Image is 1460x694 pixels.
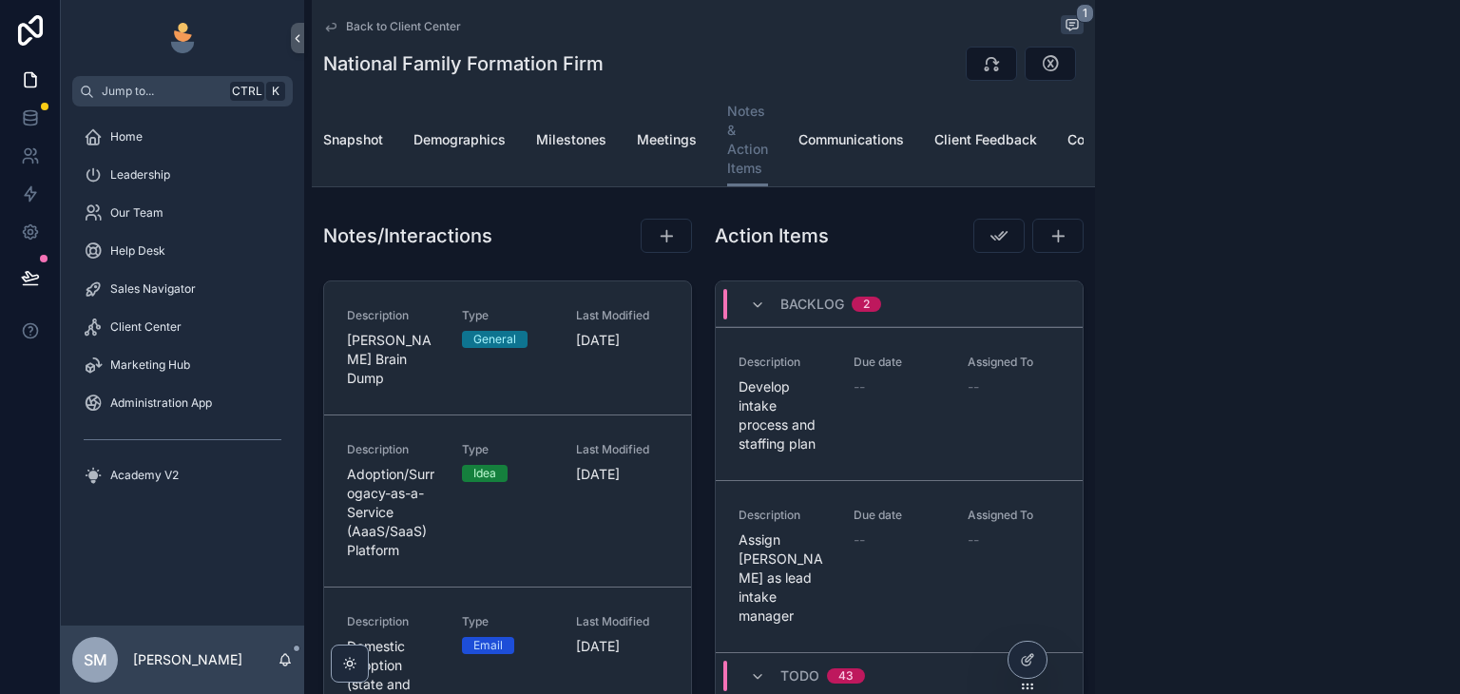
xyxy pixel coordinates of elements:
a: DescriptionDevelop intake process and staffing planDue date--Assigned To-- [716,327,1083,480]
a: Coverage [1067,123,1128,161]
span: Ctrl [230,82,264,101]
span: Type [462,614,554,629]
p: [PERSON_NAME] [133,650,242,669]
h1: Notes/Interactions [323,222,492,249]
h1: Action Items [715,222,829,249]
span: Description [347,308,439,323]
span: [PERSON_NAME] Brain Dump [347,331,439,388]
span: K [268,84,283,99]
span: Demographics [413,130,506,149]
a: Back to Client Center [323,19,461,34]
div: General [473,331,516,348]
a: Client Feedback [934,123,1037,161]
span: Description [347,442,439,457]
a: Description[PERSON_NAME] Brain DumpTypeGeneralLast Modified[DATE] [324,281,691,414]
div: Email [473,637,503,654]
a: Snapshot [323,123,383,161]
span: -- [968,530,979,549]
span: Due date [854,355,946,370]
span: Last Modified [576,614,668,629]
span: Home [110,129,143,145]
h1: National Family Formation Firm [323,50,604,77]
span: Type [462,442,554,457]
a: Administration App [72,386,293,420]
span: Todo [780,666,819,685]
span: Due date [854,508,946,523]
a: DescriptionAssign [PERSON_NAME] as lead intake managerDue date--Assigned To-- [716,480,1083,652]
span: Develop intake process and staffing plan [739,377,831,453]
span: Assigned To [968,355,1060,370]
div: 2 [863,297,870,312]
a: Help Desk [72,234,293,268]
span: 1 [1076,4,1094,23]
p: [DATE] [576,637,620,656]
span: Leadership [110,167,170,183]
span: Sales Navigator [110,281,196,297]
span: Notes & Action Items [727,102,768,178]
span: Communications [798,130,904,149]
span: Snapshot [323,130,383,149]
p: [DATE] [576,465,620,484]
a: DescriptionAdoption/Surrogacy-as-a-Service (AaaS/SaaS) PlatformTypeIdeaLast Modified[DATE] [324,414,691,587]
a: Demographics [413,123,506,161]
span: Description [347,614,439,629]
a: Milestones [536,123,606,161]
span: Meetings [637,130,697,149]
a: Our Team [72,196,293,230]
button: Jump to...CtrlK [72,76,293,106]
span: Description [739,355,831,370]
button: 1 [1061,15,1084,38]
span: Marketing Hub [110,357,190,373]
span: Adoption/Surrogacy-as-a-Service (AaaS/SaaS) Platform [347,465,439,560]
span: Backlog [780,295,844,314]
div: 43 [838,668,854,684]
span: Jump to... [102,84,222,99]
a: Communications [798,123,904,161]
a: Leadership [72,158,293,192]
a: Notes & Action Items [727,94,768,187]
span: Last Modified [576,442,668,457]
span: Milestones [536,130,606,149]
span: Academy V2 [110,468,179,483]
a: Marketing Hub [72,348,293,382]
a: Sales Navigator [72,272,293,306]
a: Client Center [72,310,293,344]
span: Description [739,508,831,523]
p: [DATE] [576,331,620,350]
span: Assigned To [968,508,1060,523]
span: Back to Client Center [346,19,461,34]
span: Administration App [110,395,212,411]
img: App logo [167,23,198,53]
span: -- [968,377,979,396]
span: Client Center [110,319,182,335]
span: Coverage [1067,130,1128,149]
div: Idea [473,465,496,482]
span: SM [84,648,107,671]
div: scrollable content [61,106,304,517]
span: Client Feedback [934,130,1037,149]
a: Meetings [637,123,697,161]
span: Assign [PERSON_NAME] as lead intake manager [739,530,831,626]
span: -- [854,530,865,549]
span: -- [854,377,865,396]
span: Last Modified [576,308,668,323]
span: Our Team [110,205,163,221]
a: Home [72,120,293,154]
span: Help Desk [110,243,165,259]
span: Type [462,308,554,323]
a: Academy V2 [72,458,293,492]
